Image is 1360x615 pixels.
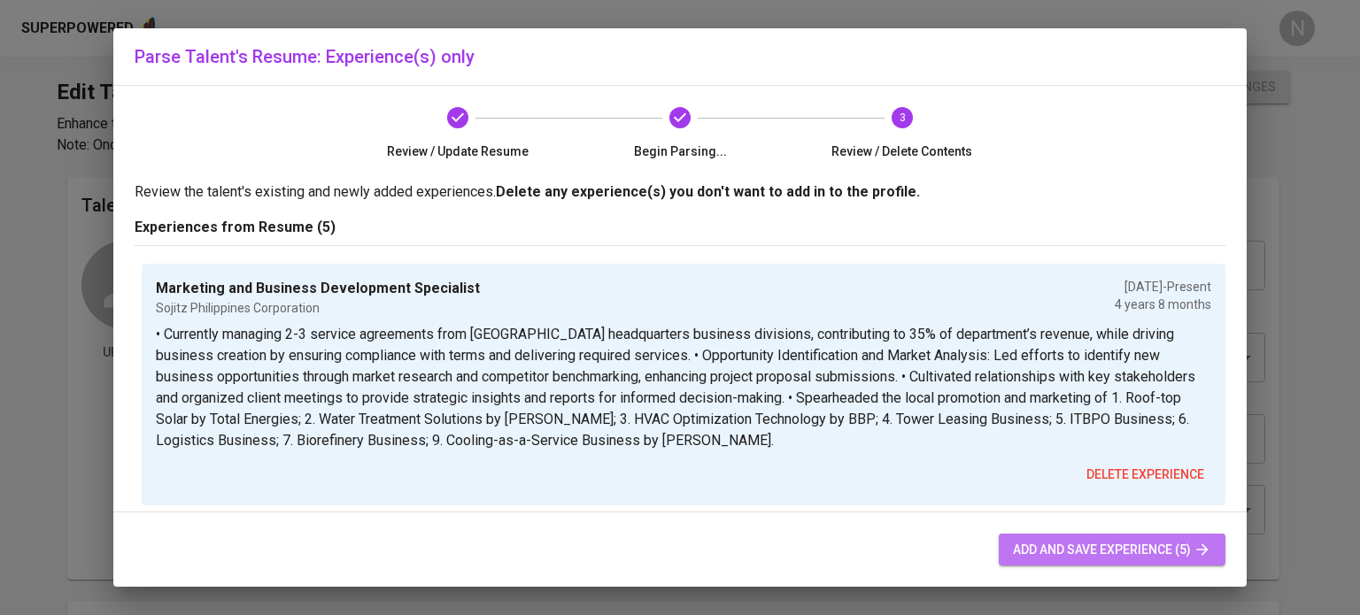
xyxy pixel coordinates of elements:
text: 3 [899,111,905,124]
span: Review / Update Resume [354,142,562,160]
button: add and save experience (5) [999,534,1225,566]
p: 4 years 8 months [1115,296,1211,313]
button: delete experience [1079,458,1211,491]
h6: Parse Talent's Resume: Experience(s) only [135,42,1225,71]
p: Experiences from Resume (5) [135,217,1225,238]
p: [DATE] - Present [1115,278,1211,296]
span: add and save experience (5) [1013,539,1211,561]
span: delete experience [1086,464,1204,486]
span: Begin Parsing... [576,142,784,160]
p: Marketing and Business Development Specialist [156,278,480,299]
p: Review the talent's existing and newly added experiences. [135,181,1225,203]
b: Delete any experience(s) you don't want to add in to the profile. [496,183,920,200]
span: Review / Delete Contents [798,142,1006,160]
p: • Currently managing 2-3 service agreements from [GEOGRAPHIC_DATA] headquarters business division... [156,324,1211,451]
p: Sojitz Philippines Corporation [156,299,480,317]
